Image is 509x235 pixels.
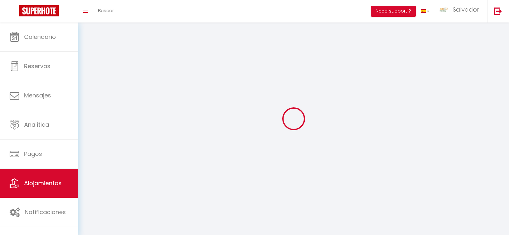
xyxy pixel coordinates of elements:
span: Salvador [453,5,479,14]
span: Calendario [24,33,56,41]
button: Need support ? [371,6,416,17]
img: logout [494,7,502,15]
img: ... [439,7,449,13]
span: Mensajes [24,91,51,99]
img: Super Booking [19,5,59,16]
span: Buscar [98,7,114,14]
span: Reservas [24,62,50,70]
span: Notificaciones [25,208,66,216]
span: Pagos [24,150,42,158]
span: Analítica [24,121,49,129]
span: Alojamientos [24,179,62,187]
